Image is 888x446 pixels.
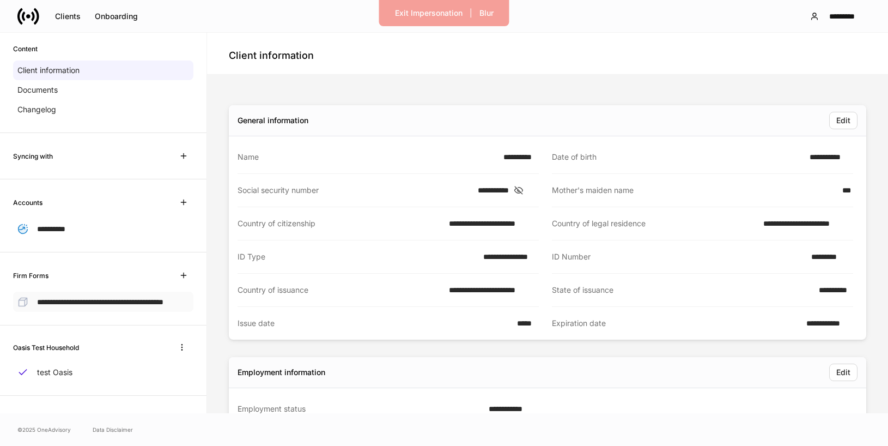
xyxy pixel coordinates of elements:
[552,285,812,296] div: State of issuance
[55,13,81,20] div: Clients
[238,152,497,162] div: Name
[238,367,325,378] div: Employment information
[17,65,80,76] p: Client information
[13,363,193,382] a: test Oasis
[552,185,836,196] div: Mother's maiden name
[13,151,53,161] h6: Syncing with
[552,152,803,162] div: Date of birth
[13,342,79,353] h6: Oasis Test Household
[836,117,850,124] div: Edit
[238,403,482,414] div: Employment status
[37,367,72,378] p: test Oasis
[13,197,42,208] h6: Accounts
[836,369,850,376] div: Edit
[48,8,88,25] button: Clients
[229,49,314,62] h4: Client information
[829,364,857,381] button: Edit
[552,318,800,329] div: Expiration date
[17,425,71,434] span: © 2025 OneAdvisory
[388,4,470,22] button: Exit Impersonation
[472,4,501,22] button: Blur
[829,112,857,129] button: Edit
[13,61,193,80] a: Client information
[95,13,138,20] div: Onboarding
[552,218,757,229] div: Country of legal residence
[88,8,145,25] button: Onboarding
[17,85,58,95] p: Documents
[552,251,805,262] div: ID Number
[93,425,133,434] a: Data Disclaimer
[238,251,477,262] div: ID Type
[238,115,308,126] div: General information
[13,80,193,100] a: Documents
[395,9,463,17] div: Exit Impersonation
[238,285,442,296] div: Country of issuance
[13,44,38,54] h6: Content
[238,318,510,329] div: Issue date
[238,185,471,196] div: Social security number
[479,9,494,17] div: Blur
[13,270,48,281] h6: Firm Forms
[13,100,193,119] a: Changelog
[17,104,56,115] p: Changelog
[238,218,442,229] div: Country of citizenship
